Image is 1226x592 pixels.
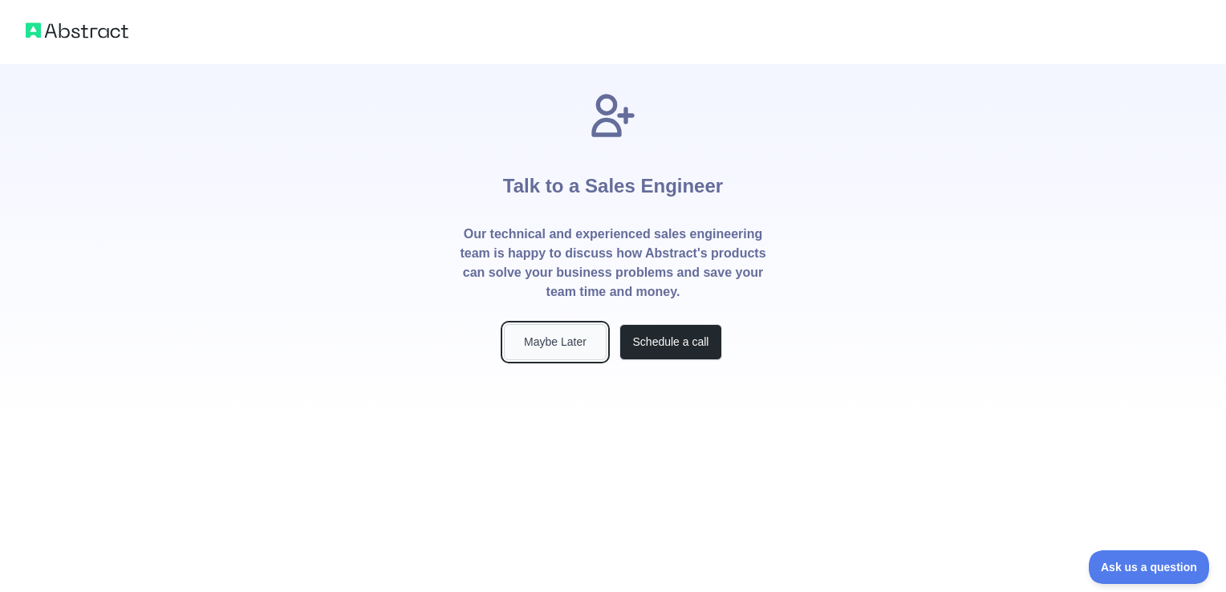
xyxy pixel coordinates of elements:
[26,19,128,42] img: Abstract logo
[504,324,607,360] button: Maybe Later
[503,141,723,225] h1: Talk to a Sales Engineer
[1089,550,1210,584] iframe: Toggle Customer Support
[619,324,722,360] button: Schedule a call
[459,225,767,302] p: Our technical and experienced sales engineering team is happy to discuss how Abstract's products ...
